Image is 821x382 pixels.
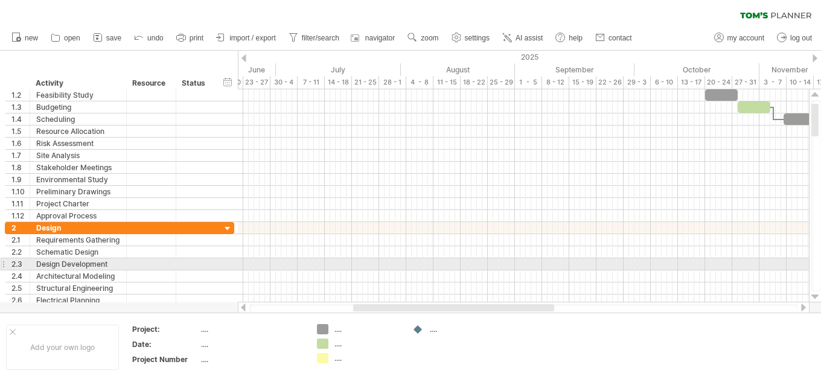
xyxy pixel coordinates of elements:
div: Electrical Planning [36,294,120,306]
div: Resource [132,77,169,89]
div: 2 [11,222,30,234]
a: new [8,30,42,46]
span: zoom [421,34,438,42]
div: Activity [36,77,120,89]
a: my account [711,30,768,46]
a: navigator [349,30,398,46]
a: print [173,30,207,46]
div: Design Development [36,258,120,270]
span: open [64,34,80,42]
div: .... [334,324,400,334]
div: 20 - 24 [705,76,732,89]
div: Approval Process [36,210,120,221]
div: 4 - 8 [406,76,433,89]
div: Project Number [132,354,199,364]
div: .... [334,339,400,349]
div: 11 - 15 [433,76,461,89]
div: 10 - 14 [787,76,814,89]
a: contact [592,30,636,46]
div: Date: [132,339,199,349]
div: 1.5 [11,126,30,137]
a: help [552,30,586,46]
a: filter/search [286,30,343,46]
div: Schematic Design [36,246,120,258]
span: log out [790,34,812,42]
div: 1.8 [11,162,30,173]
div: Add your own logo [6,325,119,370]
div: 2.6 [11,294,30,306]
div: 1.11 [11,198,30,209]
div: Architectural Modeling [36,270,120,282]
div: 29 - 3 [624,76,651,89]
div: Site Analysis [36,150,120,161]
span: save [106,34,121,42]
div: Project: [132,324,199,334]
div: 1.12 [11,210,30,221]
div: 15 - 19 [569,76,596,89]
div: Stakeholder Meetings [36,162,120,173]
a: settings [449,30,493,46]
div: 14 - 18 [325,76,352,89]
div: .... [430,324,496,334]
div: 3 - 7 [759,76,787,89]
div: Risk Assessment [36,138,120,149]
div: 1.10 [11,186,30,197]
div: Preliminary Drawings [36,186,120,197]
a: undo [131,30,167,46]
a: open [48,30,84,46]
div: 2.5 [11,282,30,294]
span: import / export [229,34,276,42]
div: Structural Engineering [36,282,120,294]
div: 13 - 17 [678,76,705,89]
div: Resource Allocation [36,126,120,137]
span: help [569,34,583,42]
div: 2.4 [11,270,30,282]
div: October 2025 [634,63,759,76]
div: 1 - 5 [515,76,542,89]
div: 1.7 [11,150,30,161]
div: Project Charter [36,198,120,209]
div: .... [334,353,400,363]
div: .... [201,354,302,364]
a: AI assist [499,30,546,46]
span: undo [147,34,164,42]
div: July 2025 [276,63,401,76]
div: 25 - 29 [488,76,515,89]
span: settings [465,34,490,42]
div: .... [201,339,302,349]
div: Status [182,77,208,89]
div: 1.2 [11,89,30,101]
div: 2.1 [11,234,30,246]
a: zoom [404,30,442,46]
div: 8 - 12 [542,76,569,89]
span: filter/search [302,34,339,42]
div: 1.3 [11,101,30,113]
a: log out [774,30,816,46]
div: 1.9 [11,174,30,185]
div: 2.3 [11,258,30,270]
div: 18 - 22 [461,76,488,89]
div: 21 - 25 [352,76,379,89]
span: AI assist [516,34,543,42]
div: August 2025 [401,63,515,76]
div: 6 - 10 [651,76,678,89]
div: 27 - 31 [732,76,759,89]
div: Scheduling [36,113,120,125]
div: September 2025 [515,63,634,76]
div: Budgeting [36,101,120,113]
span: print [190,34,203,42]
span: navigator [365,34,395,42]
div: Design [36,222,120,234]
a: import / export [213,30,280,46]
div: .... [201,324,302,334]
div: Requirements Gathering [36,234,120,246]
div: 1.4 [11,113,30,125]
div: Environmental Study [36,174,120,185]
div: Feasibility Study [36,89,120,101]
div: 7 - 11 [298,76,325,89]
div: 23 - 27 [243,76,270,89]
a: save [90,30,125,46]
div: 22 - 26 [596,76,624,89]
div: 30 - 4 [270,76,298,89]
div: 28 - 1 [379,76,406,89]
